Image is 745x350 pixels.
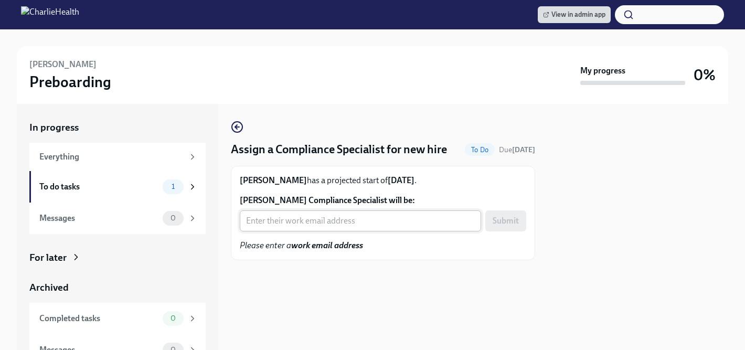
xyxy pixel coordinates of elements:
span: To Do [465,146,495,154]
a: Everything [29,143,206,171]
strong: [DATE] [388,175,414,185]
a: In progress [29,121,206,134]
a: View in admin app [538,6,611,23]
h6: [PERSON_NAME] [29,59,97,70]
span: Due [499,145,535,154]
span: September 27th, 2025 09:00 [499,145,535,155]
input: Enter their work email address [240,210,481,231]
a: For later [29,251,206,264]
strong: My progress [580,65,625,77]
a: Messages0 [29,203,206,234]
h3: Preboarding [29,72,111,91]
h4: Assign a Compliance Specialist for new hire [231,142,447,157]
p: has a projected start of . [240,175,526,186]
strong: [PERSON_NAME] [240,175,307,185]
strong: work email address [291,240,363,250]
a: To do tasks1 [29,171,206,203]
em: Please enter a [240,240,363,250]
span: 1 [165,183,181,190]
img: CharlieHealth [21,6,79,23]
div: Everything [39,151,184,163]
div: Completed tasks [39,313,158,324]
span: 0 [164,214,182,222]
div: For later [29,251,67,264]
span: 0 [164,314,182,322]
a: Archived [29,281,206,294]
div: Messages [39,213,158,224]
div: To do tasks [39,181,158,193]
span: View in admin app [543,9,605,20]
strong: [DATE] [512,145,535,154]
label: [PERSON_NAME] Compliance Specialist will be: [240,195,526,206]
a: Completed tasks0 [29,303,206,334]
h3: 0% [694,66,716,84]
